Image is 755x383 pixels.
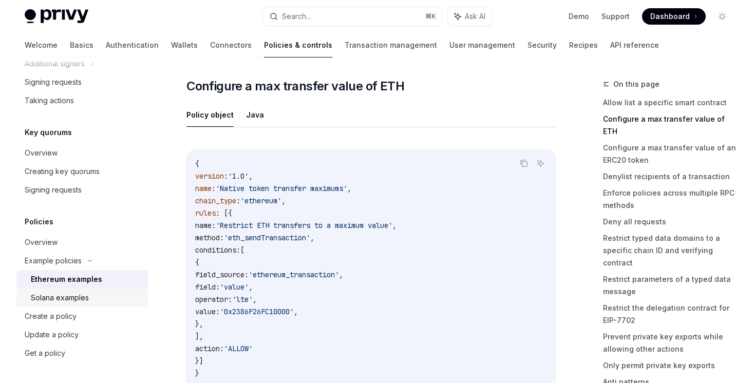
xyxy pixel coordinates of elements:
button: Toggle dark mode [714,8,730,25]
span: chain_type [195,196,236,205]
a: Configure a max transfer value of ETH [603,111,739,140]
span: Configure a max transfer value of ETH [186,78,404,94]
span: 'ethereum' [240,196,281,205]
span: , [310,233,314,242]
div: Creating key quorums [25,165,100,178]
span: name [195,184,212,193]
span: rules [195,208,216,218]
span: value: [195,307,220,316]
div: Ethereum examples [31,273,102,285]
span: 'lte' [232,295,253,304]
span: '1.0' [228,171,249,181]
span: 'Restrict ETH transfers to a maximum value' [216,221,392,230]
div: Overview [25,147,58,159]
span: ], [195,332,203,341]
a: Dashboard [642,8,706,25]
span: , [392,221,397,230]
span: } [195,369,199,378]
a: Prevent private key exports while allowing other actions [603,329,739,357]
a: API reference [610,33,659,58]
div: Update a policy [25,329,79,341]
a: Solana examples [16,289,148,307]
span: { [195,159,199,168]
span: conditions: [195,245,240,255]
a: Signing requests [16,73,148,91]
button: Policy object [186,103,234,127]
h5: Key quorums [25,126,72,139]
a: Creating key quorums [16,162,148,181]
div: Get a policy [25,347,65,359]
img: light logo [25,9,88,24]
div: Signing requests [25,184,82,196]
a: Signing requests [16,181,148,199]
a: Transaction management [345,33,437,58]
span: : [236,196,240,205]
div: Taking actions [25,94,74,107]
span: field: [195,282,220,292]
span: version [195,171,224,181]
span: : [{ [216,208,232,218]
span: On this page [613,78,659,90]
div: Solana examples [31,292,89,304]
a: Ethereum examples [16,270,148,289]
span: , [249,282,253,292]
span: : [212,184,216,193]
span: action: [195,344,224,353]
span: 'value' [220,282,249,292]
a: Welcome [25,33,58,58]
a: Basics [70,33,93,58]
a: Policies & controls [264,33,332,58]
a: Only permit private key exports [603,357,739,374]
a: Create a policy [16,307,148,325]
a: Get a policy [16,344,148,362]
a: Recipes [569,33,598,58]
div: Search... [282,10,311,23]
button: Ask AI [447,7,493,26]
h5: Policies [25,216,53,228]
span: 'ethereum_transaction' [249,270,339,279]
a: User management [449,33,515,58]
span: Ask AI [465,11,485,22]
div: Signing requests [25,76,82,88]
span: }] [195,356,203,366]
span: , [294,307,298,316]
button: Ask AI [534,157,547,170]
span: : [224,171,228,181]
a: Demo [569,11,589,22]
a: Support [601,11,630,22]
div: Create a policy [25,310,77,322]
span: method: [195,233,224,242]
span: 'eth_sendTransaction' [224,233,310,242]
a: Overview [16,144,148,162]
span: [ [240,245,244,255]
span: '0x2386F26FC10000' [220,307,294,316]
span: Dashboard [650,11,690,22]
a: Update a policy [16,325,148,344]
a: Configure a max transfer value of an ERC20 token [603,140,739,168]
button: Java [246,103,264,127]
a: Restrict the delegation contract for EIP-7702 [603,300,739,329]
a: Enforce policies across multiple RPC methods [603,185,739,214]
span: , [281,196,286,205]
a: Authentication [106,33,159,58]
a: Denylist recipients of a transaction [603,168,739,185]
div: Overview [25,236,58,248]
a: Connectors [210,33,252,58]
span: , [249,171,253,181]
a: Overview [16,233,148,252]
a: Security [527,33,557,58]
span: { [195,258,199,267]
span: , [253,295,257,304]
a: Wallets [171,33,198,58]
span: field_source: [195,270,249,279]
span: 'Native token transfer maximums' [216,184,347,193]
span: , [339,270,343,279]
button: Copy the contents from the code block [517,157,531,170]
span: name: [195,221,216,230]
div: Example policies [25,255,82,267]
a: Allow list a specific smart contract [603,94,739,111]
button: Search...⌘K [262,7,442,26]
span: , [347,184,351,193]
a: Restrict parameters of a typed data message [603,271,739,300]
a: Taking actions [16,91,148,110]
